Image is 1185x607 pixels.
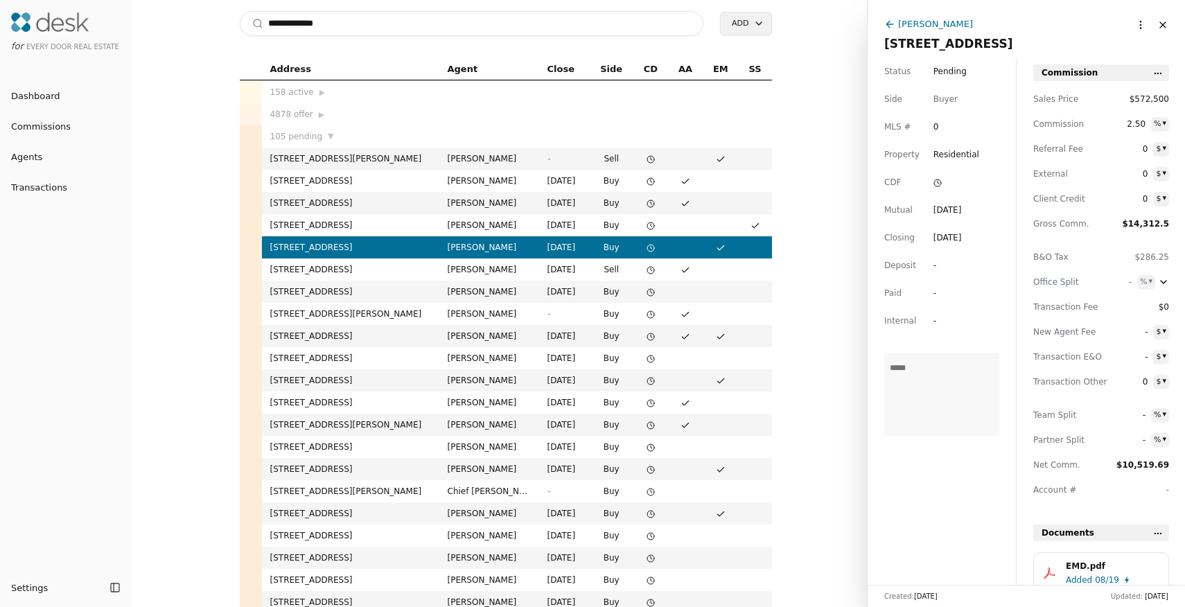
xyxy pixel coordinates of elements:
td: Buy [590,281,633,303]
span: CD [644,62,658,77]
span: 08/19 [1095,573,1119,587]
span: CDF [884,175,902,189]
img: Desk [11,12,89,32]
td: Buy [590,547,633,569]
div: ▾ [1162,325,1166,337]
button: % [1151,433,1169,447]
span: Commission [1042,66,1098,80]
span: Net Comm. [1033,458,1096,472]
td: Buy [590,569,633,591]
span: Status [884,64,911,78]
span: - [1121,408,1145,422]
span: Closing [884,231,915,245]
td: [STREET_ADDRESS] [262,192,439,214]
span: Added [1066,573,1092,587]
span: Gross Comm. [1033,217,1096,231]
td: Buy [590,458,633,480]
td: [PERSON_NAME] [439,192,539,214]
span: Pending [933,64,967,78]
td: Buy [590,236,633,258]
td: [PERSON_NAME] [439,569,539,591]
td: [PERSON_NAME] [439,525,539,547]
span: EM [713,62,728,77]
div: [DATE] [933,231,962,245]
button: % [1151,117,1169,131]
span: Agent [448,62,478,77]
span: Property [884,148,920,161]
span: Close [547,62,574,77]
td: [DATE] [539,347,590,369]
td: [STREET_ADDRESS][PERSON_NAME] [262,414,439,436]
span: - [1121,433,1145,447]
div: Office Split [1033,275,1096,289]
button: $ [1153,375,1169,389]
div: - [933,314,958,328]
span: - [1123,325,1148,339]
td: Chief [PERSON_NAME] [439,480,539,502]
td: [PERSON_NAME] [439,414,539,436]
span: 2.50 [1121,117,1145,131]
td: [PERSON_NAME] [439,347,539,369]
div: Updated: [1111,591,1168,601]
span: Commission [1033,117,1096,131]
button: EMD.pdfAdded08/19 [1033,552,1169,594]
div: EMD.pdf [1066,559,1159,573]
td: [STREET_ADDRESS] [262,170,439,192]
span: Sales Price [1033,92,1096,106]
div: ▾ [1162,142,1166,155]
td: [PERSON_NAME] [439,148,539,170]
td: [STREET_ADDRESS] [262,436,439,458]
td: [DATE] [539,525,590,547]
button: Settings [6,577,105,599]
div: ▾ [1162,117,1166,130]
td: [STREET_ADDRESS][PERSON_NAME] [262,303,439,325]
div: ▾ [1148,275,1152,288]
td: [PERSON_NAME] [439,236,539,258]
span: ▼ [328,130,333,143]
td: [DATE] [539,236,590,258]
td: [STREET_ADDRESS] [262,569,439,591]
span: Internal [884,314,916,328]
span: 0 [1123,375,1148,389]
span: Partner Split [1033,433,1096,447]
span: - [1107,275,1132,289]
span: Transaction E&O [1033,350,1096,364]
div: 158 active [270,85,431,99]
div: - [933,258,958,272]
div: Created: [884,591,938,601]
span: Transaction Fee [1033,300,1096,314]
span: for [11,41,24,51]
button: $ [1153,192,1169,206]
td: [DATE] [539,569,590,591]
span: Every Door Real Estate [26,43,119,51]
span: B&O Tax [1033,250,1096,264]
td: [DATE] [539,502,590,525]
span: - [1166,485,1169,495]
td: [STREET_ADDRESS] [262,525,439,547]
span: MLS # [884,120,911,134]
div: Buyer [933,92,958,106]
td: [DATE] [539,547,590,569]
td: [STREET_ADDRESS] [262,236,439,258]
td: [STREET_ADDRESS] [262,214,439,236]
div: - [933,286,958,300]
span: Deposit [884,258,916,272]
span: External [1033,167,1096,181]
button: % [1151,408,1169,422]
span: Paid [884,286,902,300]
td: [STREET_ADDRESS] [262,502,439,525]
td: [DATE] [539,192,590,214]
td: [PERSON_NAME] [439,392,539,414]
td: [PERSON_NAME] [439,458,539,480]
span: Residential [933,148,979,161]
span: 0 [933,120,958,134]
td: [STREET_ADDRESS][PERSON_NAME] [262,148,439,170]
td: [PERSON_NAME] [439,214,539,236]
td: Buy [590,347,633,369]
td: Buy [590,303,633,325]
span: 0 [1123,167,1148,181]
td: Buy [590,480,633,502]
td: [DATE] [539,458,590,480]
button: $ [1153,167,1169,181]
td: Buy [590,525,633,547]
